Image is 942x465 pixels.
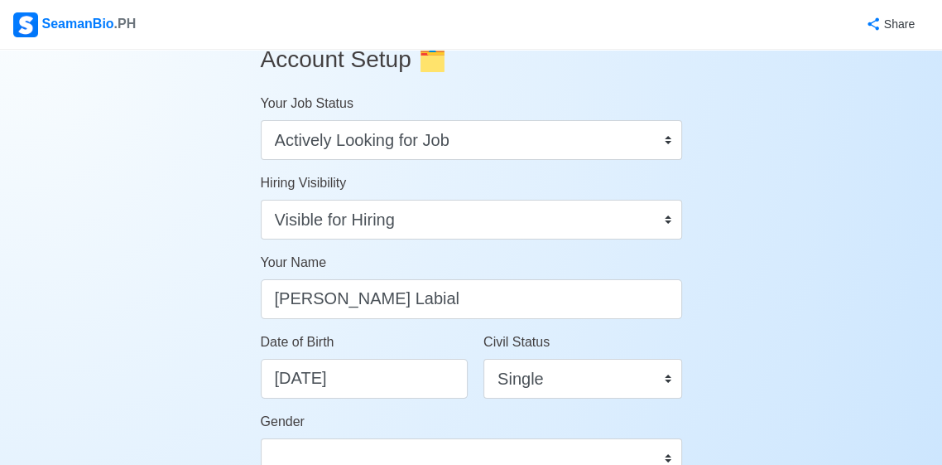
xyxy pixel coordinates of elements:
span: folder [417,46,446,72]
div: SeamanBio [13,12,136,37]
input: Type your name [261,279,682,319]
label: Your Job Status [261,94,353,114]
label: Gender [261,412,305,432]
img: Logo [13,12,38,37]
span: Your Name [261,255,326,269]
button: Share [849,8,929,41]
label: Date of Birth [261,332,334,352]
h3: Account Setup [261,32,682,87]
span: .PH [114,17,137,31]
span: Hiring Visibility [261,176,347,190]
label: Civil Status [483,332,550,352]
